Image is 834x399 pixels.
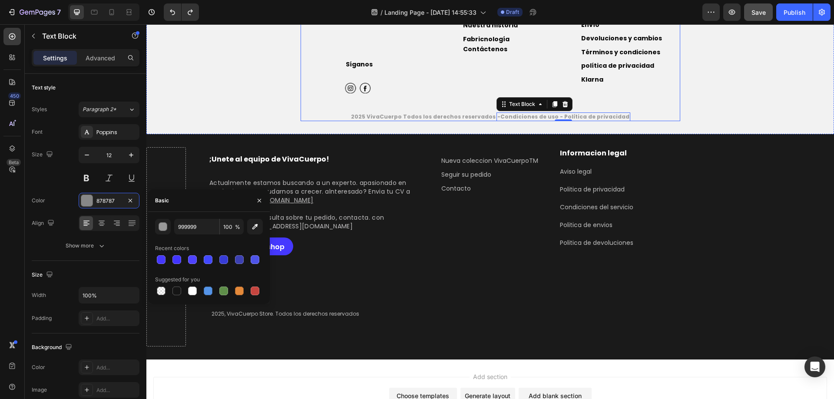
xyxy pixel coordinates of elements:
p: Para cualquier consulta sobre tu pedido, contacta. con nosotros en [EMAIL_ADDRESS][DOMAIN_NAME] [63,189,265,206]
div: Text style [32,84,56,92]
button: Save [744,3,773,21]
div: Add blank section [382,367,435,376]
p: Seguir su pedido [295,144,392,158]
div: Condiciones del servicio [413,178,488,188]
div: Suggested for you [155,276,200,284]
div: Beta [7,159,21,166]
p: Nueva coleccion VivaCuerpoTM [295,130,392,144]
span: Paragraph 2* [83,106,116,113]
div: Generate layout [318,367,364,376]
div: Politica de devoluciones [413,213,488,224]
div: Politica de privacidad [413,160,488,171]
div: Add... [96,386,137,394]
div: Show more [66,241,106,250]
div: 450 [8,92,21,99]
strong: -Condiciones de uso - Política de privacidad [351,89,483,96]
strong: Klarna [435,51,457,59]
p: 7 [57,7,61,17]
a: [EMAIL_ADDRESS][DOMAIN_NAME] [63,171,167,180]
div: Poppins [96,129,137,136]
div: Aviso legal [413,142,488,153]
div: Size [32,149,55,161]
strong: Términos y condiciones [435,23,514,32]
input: Eg: FFFFFF [174,219,219,234]
p: Actualmente estamos buscando a un experto. apasionado en marketing para ayudarnos a crecer. alnte... [63,154,265,171]
div: Width [32,291,46,299]
strong: Devoluciones y cambios [435,10,516,18]
strong: Fabricnología [317,10,363,19]
button: 7 [3,3,65,21]
input: Auto [79,287,139,303]
span: Seguir en shop [86,218,138,228]
div: 2025, VivaCuerpo Store. Todos los derechos reservados [64,285,214,294]
strong: 2025 VivaCuerpo Todos los derechos reservados [205,89,349,96]
div: Styles [32,106,47,113]
div: Size [32,269,55,281]
button: <p><span style="font-size:16px;">Seguir en shop</span></p> [62,213,147,231]
span: / [381,8,383,17]
iframe: Design area [146,24,834,399]
div: Image [32,386,47,394]
div: Add... [96,364,137,372]
div: Politica de envios [413,195,488,206]
div: Choose templates [250,367,303,376]
div: Color [32,363,45,371]
div: Informacion legal [413,123,488,135]
button: Show more [32,238,139,254]
button: Publish [776,3,813,21]
div: ;Unete al equipo de VivaCuerpo! [53,123,274,140]
div: 878787 [96,197,122,205]
div: Undo/Redo [164,3,199,21]
div: Add... [96,315,137,323]
div: Background [32,342,74,353]
div: Text Block [361,76,391,84]
span: Save [751,9,766,16]
span: Landing Page - [DATE] 14:55:33 [384,8,477,17]
p: Contacto [295,158,392,171]
div: Padding [32,314,52,322]
div: Basic [155,197,169,204]
div: Publish [784,8,805,17]
div: Open Intercom Messenger [804,356,825,377]
strong: Contáctenos [317,20,361,29]
strong: política de privacidad [435,37,508,46]
span: Add section [323,348,364,357]
span: % [235,223,240,231]
button: Paragraph 2* [79,102,139,117]
div: Recent colors [155,244,189,252]
div: Color [32,197,45,204]
p: Advanced [86,53,115,63]
strong: Síganos [199,36,226,44]
span: Draft [506,8,519,16]
p: Text Block [42,31,116,41]
p: Settings [43,53,67,63]
div: Align [32,218,56,229]
div: Font [32,128,43,136]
